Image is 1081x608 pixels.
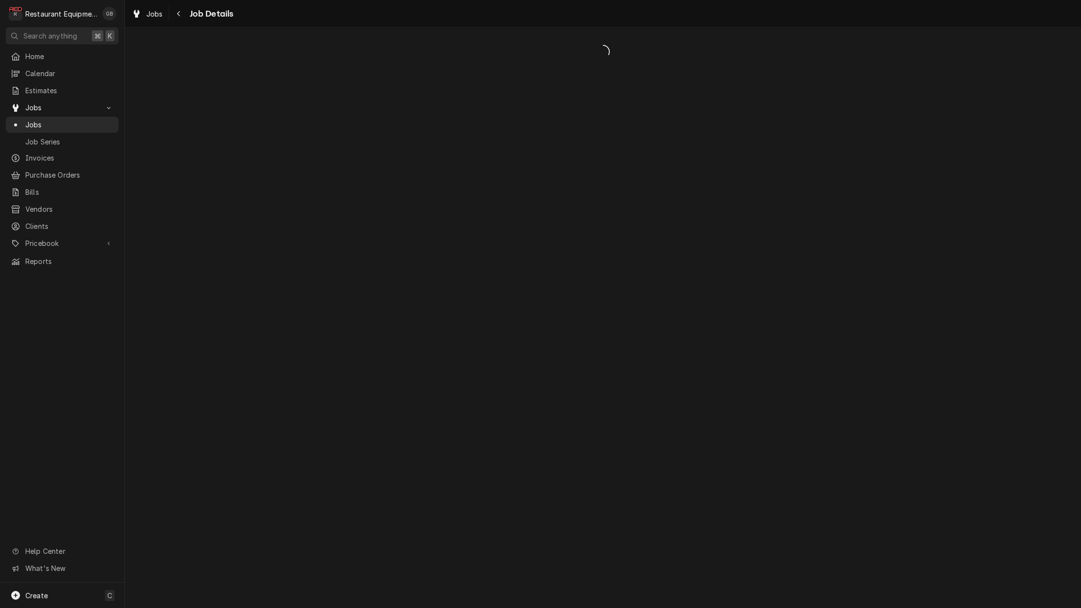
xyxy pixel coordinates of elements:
[6,27,119,44] button: Search anything⌘K
[125,41,1081,62] span: Loading...
[25,120,114,130] span: Jobs
[25,187,114,197] span: Bills
[6,65,119,81] a: Calendar
[6,117,119,133] a: Jobs
[9,7,22,20] div: Restaurant Equipment Diagnostics's Avatar
[107,590,112,601] span: C
[6,82,119,99] a: Estimates
[25,591,48,600] span: Create
[6,184,119,200] a: Bills
[25,221,114,231] span: Clients
[25,137,114,147] span: Job Series
[128,6,167,22] a: Jobs
[25,170,114,180] span: Purchase Orders
[146,9,163,19] span: Jobs
[25,68,114,79] span: Calendar
[6,201,119,217] a: Vendors
[6,134,119,150] a: Job Series
[25,85,114,96] span: Estimates
[25,563,113,573] span: What's New
[6,167,119,183] a: Purchase Orders
[23,31,77,41] span: Search anything
[187,7,234,20] span: Job Details
[171,6,187,21] button: Navigate back
[6,543,119,559] a: Go to Help Center
[94,31,101,41] span: ⌘
[25,204,114,214] span: Vendors
[25,546,113,556] span: Help Center
[9,7,22,20] div: R
[102,7,116,20] div: GB
[25,153,114,163] span: Invoices
[102,7,116,20] div: Gary Beaver's Avatar
[25,51,114,61] span: Home
[6,150,119,166] a: Invoices
[108,31,112,41] span: K
[6,100,119,116] a: Go to Jobs
[25,102,99,113] span: Jobs
[6,235,119,251] a: Go to Pricebook
[6,253,119,269] a: Reports
[6,48,119,64] a: Home
[25,256,114,266] span: Reports
[6,218,119,234] a: Clients
[25,9,97,19] div: Restaurant Equipment Diagnostics
[25,238,99,248] span: Pricebook
[6,560,119,576] a: Go to What's New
